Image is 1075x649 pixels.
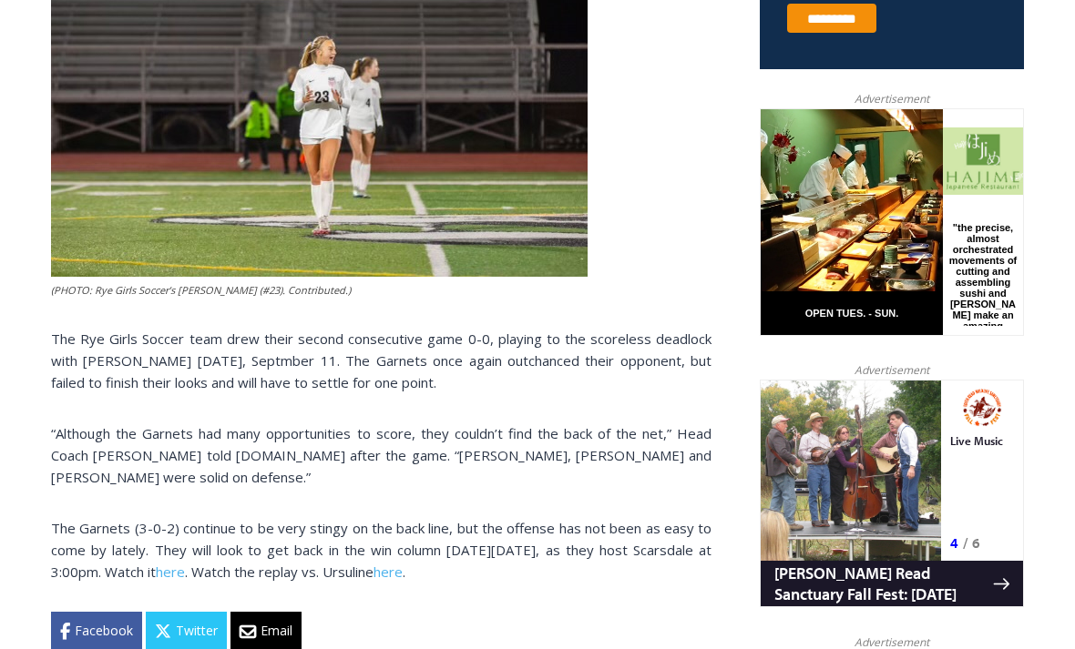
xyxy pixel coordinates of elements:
div: "the precise, almost orchestrated movements of cutting and assembling sushi and [PERSON_NAME] mak... [187,114,259,218]
a: [PERSON_NAME] Read Sanctuary Fall Fest: [DATE] [1,181,263,227]
div: / [203,154,208,172]
a: here [156,563,185,581]
div: 4 [190,154,199,172]
p: “Although the Garnets had many opportunities to score, they couldn’t find the back of the net,” H... [51,422,712,488]
span: Advertisement [836,90,947,107]
span: Advertisement [836,361,947,379]
div: 6 [212,154,220,172]
h4: [PERSON_NAME] Read Sanctuary Fall Fest: [DATE] [15,183,233,225]
p: The Garnets (3-0-2) continue to be very stingy on the back line, but the offense has not been as ... [51,517,712,583]
a: Open Tues. - Sun. [PHONE_NUMBER] [1,183,183,227]
div: "[PERSON_NAME] and I covered the [DATE] Parade, which was a really eye opening experience as I ha... [460,1,861,177]
span: Open Tues. - Sun. [PHONE_NUMBER] [5,188,179,257]
span: Intern @ [DOMAIN_NAME] [476,181,845,222]
figcaption: (PHOTO: Rye Girls Soccer’s [PERSON_NAME] (#23). Contributed.) [51,282,588,299]
div: Live Music [190,54,243,149]
p: The Rye Girls Soccer team drew their second consecutive game 0-0, playing to the scoreless deadlo... [51,328,712,393]
a: here [374,563,403,581]
a: Intern @ [DOMAIN_NAME] [438,177,883,227]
